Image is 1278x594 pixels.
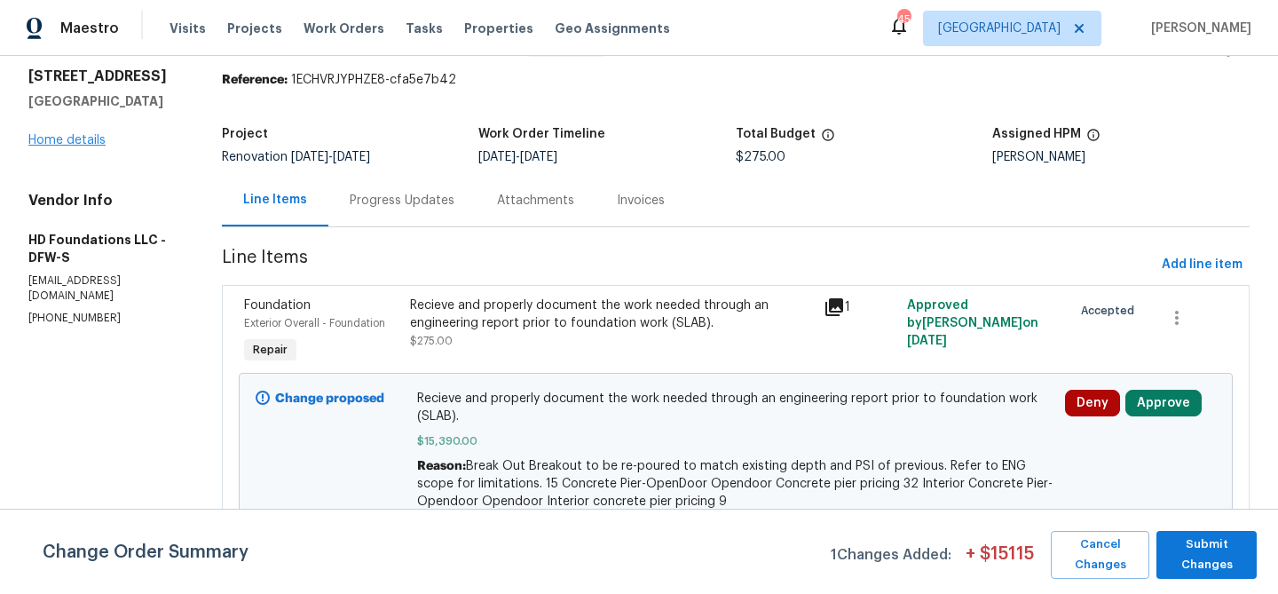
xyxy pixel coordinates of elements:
span: Add line item [1162,254,1242,276]
div: 1 [824,297,895,318]
span: Reason: [417,460,466,472]
h5: Project [222,128,268,140]
button: Submit Changes [1156,531,1257,579]
h5: [GEOGRAPHIC_DATA] [28,92,179,110]
span: Submit Changes [1165,535,1248,575]
span: Change Order Summary [43,531,248,579]
span: [DATE] [907,335,947,347]
span: [DATE] [291,151,328,163]
span: Work Orders [304,20,384,37]
p: [PHONE_NUMBER] [28,311,179,326]
div: 45 [897,11,910,28]
span: Geo Assignments [555,20,670,37]
span: + $ 15115 [966,545,1034,579]
button: Add line item [1155,249,1250,281]
a: Home details [28,134,106,147]
button: Approve [1125,390,1202,416]
span: Accepted [1081,302,1141,320]
b: Reference: [222,74,288,86]
h4: Vendor Info [28,192,179,210]
span: Properties [464,20,533,37]
b: Change proposed [275,392,384,405]
div: Progress Updates [350,192,454,210]
span: The total cost of line items that have been proposed by Opendoor. This sum includes line items th... [821,128,835,151]
p: [EMAIL_ADDRESS][DOMAIN_NAME] [28,273,179,304]
h5: HD Foundations LLC - DFW-S [28,231,179,266]
span: 1 Changes Added: [831,538,951,579]
span: - [291,151,370,163]
div: Invoices [617,192,665,210]
span: $15,390.00 [417,432,1053,450]
span: [GEOGRAPHIC_DATA] [938,20,1061,37]
span: - [478,151,557,163]
span: Recieve and properly document the work needed through an engineering report prior to foundation w... [417,390,1053,425]
span: $275.00 [410,336,453,346]
span: [PERSON_NAME] [1144,20,1251,37]
h2: [STREET_ADDRESS] [28,67,179,85]
div: 1ECHVRJYPHZE8-cfa5e7b42 [222,71,1250,89]
span: Repair [246,341,295,359]
span: Renovation [222,151,370,163]
div: Attachments [497,192,574,210]
span: [DATE] [520,151,557,163]
span: $275.00 [736,151,785,163]
span: Tasks [406,22,443,35]
span: [DATE] [478,151,516,163]
div: Line Items [243,191,307,209]
h5: Assigned HPM [992,128,1081,140]
div: Recieve and properly document the work needed through an engineering report prior to foundation w... [410,297,814,332]
span: Cancel Changes [1060,535,1140,575]
h5: Total Budget [736,128,816,140]
span: Approved by [PERSON_NAME] on [907,299,1038,347]
span: Projects [227,20,282,37]
span: Line Items [222,249,1155,281]
span: Maestro [60,20,119,37]
span: Visits [170,20,206,37]
button: Cancel Changes [1051,531,1149,579]
span: Exterior Overall - Foundation [244,318,385,329]
span: [DATE] [333,151,370,163]
span: Foundation [244,299,311,312]
h5: Work Order Timeline [478,128,605,140]
button: Deny [1065,390,1120,416]
div: [PERSON_NAME] [992,151,1250,163]
span: Break Out Breakout to be re-poured to match existing depth and PSI of previous. Refer to ENG scop... [417,460,1053,508]
span: The hpm assigned to this work order. [1086,128,1100,151]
